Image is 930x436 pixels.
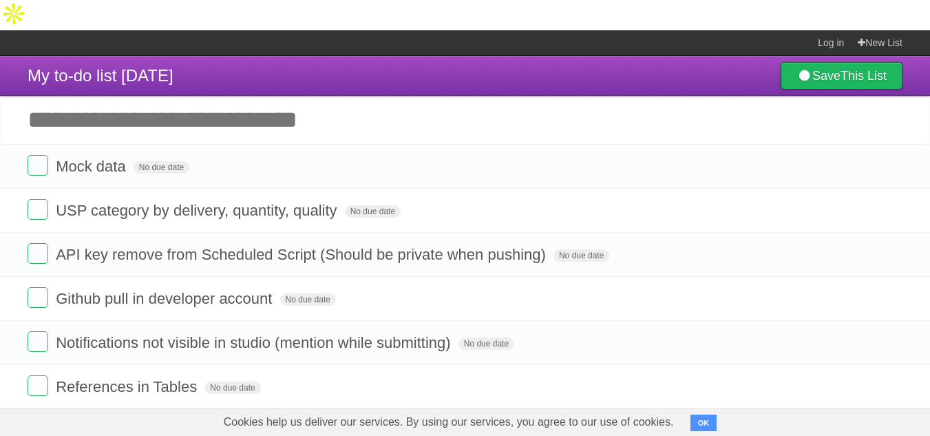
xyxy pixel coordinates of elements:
span: Github pull in developer account [56,290,275,307]
span: No due date [134,161,189,174]
span: Notifications not visible in studio (mention while submitting) [56,334,454,351]
label: Done [28,287,48,308]
a: SaveThis List [781,62,902,90]
span: Mock data [56,158,129,175]
span: API key remove from Scheduled Script (Should be private when pushing) [56,246,549,263]
span: Cookies help us deliver our services. By using our services, you agree to our use of cookies. [210,408,688,436]
span: No due date [553,249,609,262]
span: No due date [458,338,514,350]
span: No due date [280,293,336,306]
label: Done [28,243,48,264]
label: Done [28,331,48,352]
span: No due date [204,382,260,394]
span: No due date [345,205,401,218]
a: Log in [818,30,844,55]
a: New List [858,30,902,55]
button: OK [690,415,717,431]
b: This List [841,69,887,83]
span: My to-do list [DATE] [28,66,173,85]
label: Done [28,155,48,176]
label: Done [28,199,48,220]
label: Done [28,375,48,396]
span: USP category by delivery, quantity, quality [56,202,340,219]
span: References in Tables [56,378,200,395]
